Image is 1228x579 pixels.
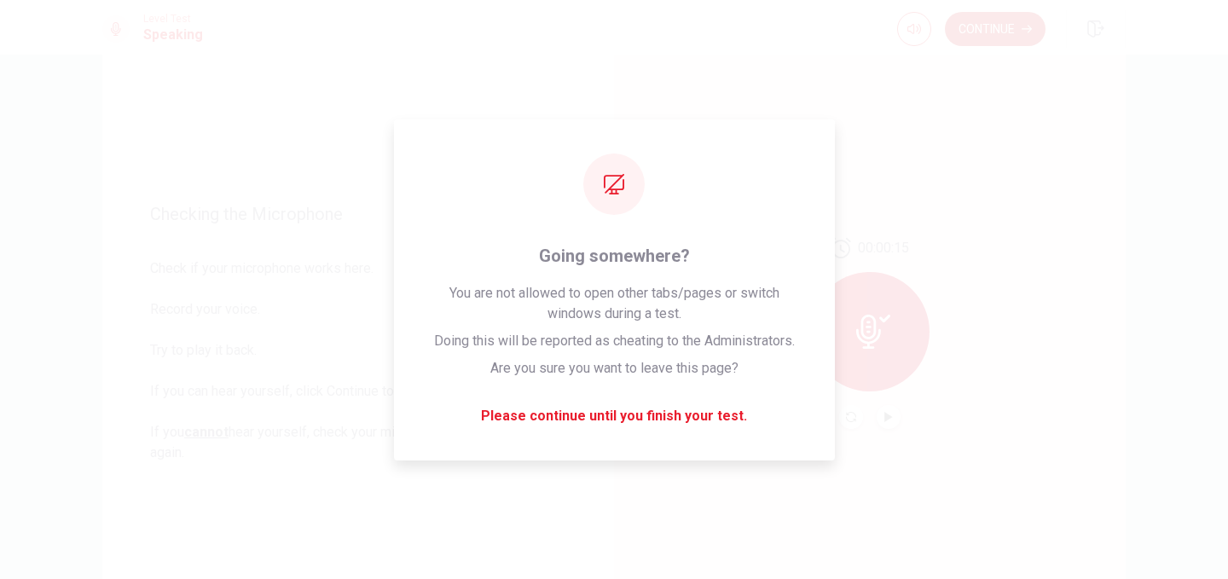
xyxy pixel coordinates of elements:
button: Continue [945,12,1046,46]
u: cannot [184,424,229,440]
span: Checking the Microphone [150,204,566,224]
span: Check if your microphone works here. Record your voice. Try to play it back. If you can hear your... [150,258,566,463]
span: Level Test [143,13,203,25]
span: 00:00:15 [858,238,909,258]
button: Play Audio [877,405,901,429]
button: Record Again [839,405,863,429]
h1: Speaking [143,25,203,45]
